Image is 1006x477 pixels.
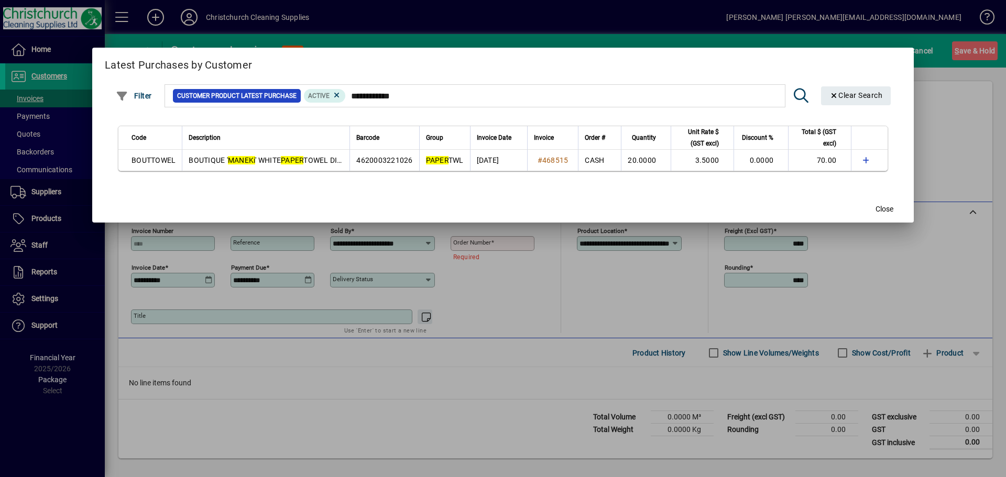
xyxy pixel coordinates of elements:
span: # [538,156,542,164]
button: Filter [113,86,155,105]
td: [DATE] [470,150,527,171]
span: Clear Search [829,91,883,99]
span: Discount % [742,132,773,143]
span: Total $ (GST excl) [795,126,836,149]
div: Code [132,132,176,143]
mat-chip: Product Activation Status: Active [304,89,346,103]
div: Invoice Date [477,132,521,143]
td: 3.5000 [671,150,734,171]
span: BOUTTOWEL [132,156,176,164]
span: Customer Product Latest Purchase [177,91,297,101]
span: Invoice Date [477,132,511,143]
span: Description [189,132,221,143]
span: Unit Rate $ (GST excl) [677,126,719,149]
span: Code [132,132,146,143]
span: Quantity [632,132,656,143]
div: Barcode [356,132,412,143]
td: 70.00 [788,150,851,171]
div: Discount % [740,132,783,143]
div: Order # [585,132,615,143]
span: Order # [585,132,605,143]
em: PAPER [426,156,449,164]
div: Description [189,132,343,143]
span: 468515 [542,156,568,164]
span: BOUTIQUE ' ' WHITE TOWEL DISPENSER PACK 250S [189,156,409,164]
span: Group [426,132,443,143]
td: 0.0000 [734,150,788,171]
div: Group [426,132,464,143]
span: TWL [426,156,464,164]
span: Filter [116,92,152,100]
button: Clear [821,86,891,105]
td: 20.0000 [621,150,671,171]
em: PAPER [281,156,303,164]
div: Unit Rate $ (GST excl) [677,126,728,149]
div: Invoice [534,132,572,143]
button: Close [868,199,901,218]
h2: Latest Purchases by Customer [92,48,914,78]
a: #468515 [534,154,572,166]
div: Quantity [628,132,665,143]
span: Active [308,92,330,99]
span: Barcode [356,132,379,143]
em: MANEKi [228,156,256,164]
span: Close [876,204,893,215]
td: CASH [578,150,621,171]
span: 4620003221026 [356,156,412,164]
div: Total $ (GST excl) [795,126,846,149]
span: Invoice [534,132,554,143]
